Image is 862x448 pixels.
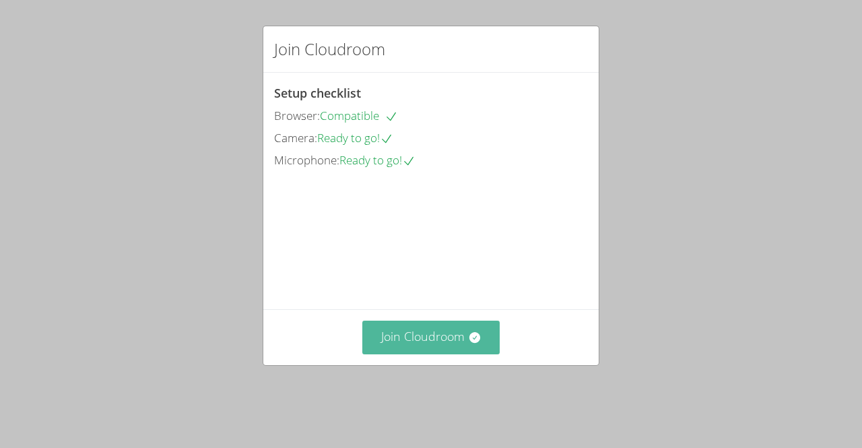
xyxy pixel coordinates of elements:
span: Camera: [274,130,317,146]
span: Compatible [320,108,398,123]
span: Microphone: [274,152,339,168]
span: Ready to go! [317,130,393,146]
span: Browser: [274,108,320,123]
button: Join Cloudroom [362,321,500,354]
h2: Join Cloudroom [274,37,385,61]
span: Setup checklist [274,85,361,101]
span: Ready to go! [339,152,416,168]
